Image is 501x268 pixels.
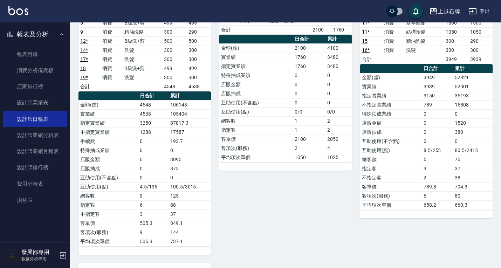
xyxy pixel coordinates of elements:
[453,173,493,182] td: 38
[169,191,211,200] td: 125
[138,200,168,209] td: 6
[360,182,422,191] td: 客單價
[453,100,493,109] td: 16808
[360,73,422,82] td: 金額(虛)
[422,182,453,191] td: 789.8
[169,219,211,228] td: 849.1
[382,36,404,46] td: 消費
[468,55,493,64] td: 3939
[360,109,422,118] td: 特殊抽成業績
[3,46,67,62] a: 報表目錄
[219,35,352,162] table: a dense table
[169,209,211,219] td: 37
[138,91,168,101] th: 日合計
[422,137,453,146] td: 0
[138,191,168,200] td: 9
[360,191,422,200] td: 客項次(服務)
[422,91,453,100] td: 3150
[169,146,211,155] td: 0
[219,80,293,89] td: 店販金額
[169,200,211,209] td: 88
[331,25,352,34] td: 1760
[101,55,123,64] td: 消費
[78,146,138,155] td: 特殊抽成業績
[3,62,67,78] a: 消費分析儀表板
[123,36,163,46] td: B級洗+剪
[325,125,352,135] td: 2
[162,18,186,27] td: 499
[360,100,422,109] td: 不指定實業績
[453,109,493,118] td: 0
[138,146,168,155] td: 0
[187,73,211,82] td: 300
[453,164,493,173] td: 37
[444,27,468,36] td: 1050
[422,73,453,82] td: 3949
[162,27,186,36] td: 300
[219,62,293,71] td: 指定實業績
[78,219,138,228] td: 客單價
[293,125,325,135] td: 1
[3,127,67,143] a: 設計師業績分析表
[138,155,168,164] td: 0
[325,35,352,44] th: 累計
[311,25,331,34] td: 2100
[453,82,493,91] td: 52001
[169,128,211,137] td: 17587
[404,36,444,46] td: 精油洗髮
[169,137,211,146] td: 193.7
[293,135,325,144] td: 2100
[162,73,186,82] td: 300
[444,46,468,55] td: 300
[444,36,468,46] td: 300
[123,27,163,36] td: 精油洗髮
[187,27,211,36] td: 290
[187,64,211,73] td: 499
[101,64,123,73] td: 消費
[162,36,186,46] td: 500
[6,248,20,262] img: Person
[169,100,211,109] td: 106143
[360,55,382,64] td: 合計
[78,191,138,200] td: 總客數
[169,91,211,101] th: 累計
[453,191,493,200] td: 80
[453,182,493,191] td: 704.3
[80,66,86,71] a: 18
[466,5,493,18] button: 登出
[422,82,453,91] td: 3939
[162,64,186,73] td: 499
[80,29,83,35] a: 9
[422,118,453,128] td: 0
[138,118,168,128] td: 3250
[453,91,493,100] td: 35193
[162,82,186,91] td: 4548
[360,64,493,210] table: a dense table
[80,20,83,26] a: 5
[169,173,211,182] td: 0
[382,27,404,36] td: 消費
[169,237,211,246] td: 737.1
[78,237,138,246] td: 平均項次單價
[219,98,293,107] td: 互助使用(不含點)
[426,4,463,19] button: 上越石牌
[325,153,352,162] td: 1025
[101,46,123,55] td: 消費
[78,128,138,137] td: 不指定實業績
[468,46,493,55] td: 300
[325,107,352,116] td: 0/0
[138,228,168,237] td: 9
[101,18,123,27] td: 消費
[169,118,211,128] td: 87817.3
[3,192,67,208] a: 損益表
[325,135,352,144] td: 2050
[162,46,186,55] td: 300
[169,155,211,164] td: 3095
[325,98,352,107] td: 0
[78,82,101,91] td: 合計
[187,36,211,46] td: 500
[422,109,453,118] td: 0
[360,155,422,164] td: 總客數
[219,116,293,125] td: 總客數
[362,38,368,44] a: 15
